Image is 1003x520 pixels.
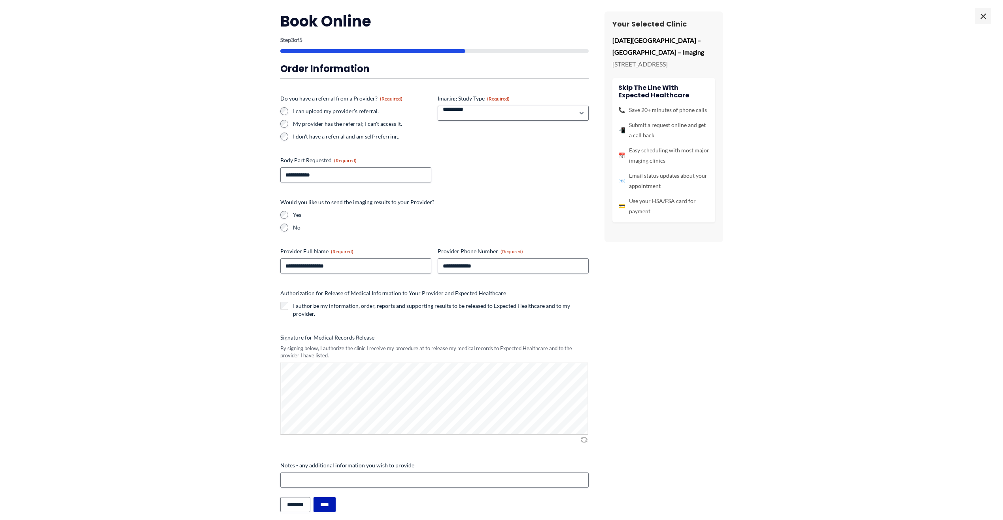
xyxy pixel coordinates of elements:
span: 📞 [618,105,625,115]
span: (Required) [501,249,523,254]
label: Provider Full Name [280,247,431,255]
label: My provider has the referral; I can't access it. [293,120,431,128]
span: 📲 [618,125,625,135]
li: Easy scheduling with most major imaging clinics [618,145,709,166]
legend: Would you like us to send the imaging results to your Provider? [280,198,434,206]
span: 📅 [618,150,625,161]
span: 📧 [618,176,625,186]
p: Step of [280,37,589,43]
p: [DATE][GEOGRAPHIC_DATA] – [GEOGRAPHIC_DATA] – Imaging [612,34,715,58]
label: Body Part Requested [280,156,431,164]
label: Imaging Study Type [438,95,589,102]
h3: Order Information [280,63,589,75]
h3: Your Selected Clinic [612,19,715,28]
label: Provider Phone Number [438,247,589,255]
legend: Do you have a referral from a Provider? [280,95,402,102]
span: × [975,8,991,24]
li: Email status updates about your appointment [618,171,709,191]
li: Save 20+ minutes of phone calls [618,105,709,115]
span: (Required) [380,96,402,102]
span: (Required) [331,249,353,254]
label: No [293,224,589,232]
label: Yes [293,211,589,219]
li: Submit a request online and get a call back [618,120,709,140]
label: I authorize my information, order, reports and supporting results to be released to Expected Heal... [293,302,589,318]
label: Signature for Medical Records Release [280,334,589,342]
h2: Book Online [280,11,589,31]
span: 3 [291,36,294,43]
label: I don't have a referral and am self-referring. [293,133,431,140]
li: Use your HSA/FSA card for payment [618,196,709,216]
label: Notes - any additional information you wish to provide [280,461,589,469]
p: [STREET_ADDRESS] [612,58,715,70]
img: Clear Signature [579,436,589,444]
span: 💳 [618,201,625,211]
legend: Authorization for Release of Medical Information to Your Provider and Expected Healthcare [280,289,506,297]
h4: Skip the line with Expected Healthcare [618,84,709,99]
span: (Required) [487,96,510,102]
div: By signing below, I authorize the clinic I receive my procedure at to release my medical records ... [280,345,589,359]
span: (Required) [334,158,357,163]
span: 5 [299,36,302,43]
label: I can upload my provider's referral. [293,107,431,115]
